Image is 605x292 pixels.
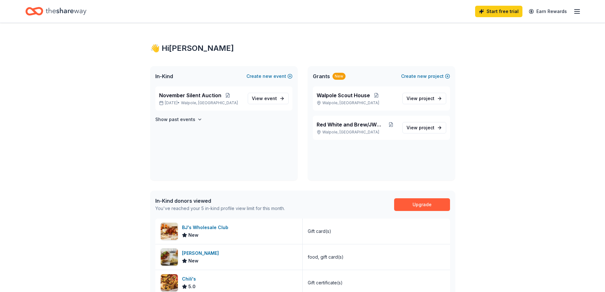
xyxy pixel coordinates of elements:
[182,275,198,283] div: Chili's
[246,72,292,80] button: Createnewevent
[25,4,86,19] a: Home
[308,253,344,261] div: food, gift card(s)
[407,124,434,132] span: View
[394,198,450,211] a: Upgrade
[313,72,330,80] span: Grants
[161,274,178,291] img: Image for Chili's
[155,116,195,123] h4: Show past events
[333,73,346,80] div: New
[155,116,202,123] button: Show past events
[155,205,285,212] div: You've reached your 5 in-kind profile view limit for this month.
[182,249,221,257] div: [PERSON_NAME]
[155,197,285,205] div: In-Kind donors viewed
[417,72,427,80] span: new
[317,100,397,105] p: Walpole, [GEOGRAPHIC_DATA]
[402,93,446,104] a: View project
[401,72,450,80] button: Createnewproject
[161,223,178,240] img: Image for BJ's Wholesale Club
[308,279,343,287] div: Gift certificate(s)
[475,6,522,17] a: Start free trial
[155,72,173,80] span: In-Kind
[188,231,198,239] span: New
[308,227,331,235] div: Gift card(s)
[525,6,571,17] a: Earn Rewards
[161,248,178,266] img: Image for Amato's
[317,130,397,135] p: Walpole, [GEOGRAPHIC_DATA]
[317,92,370,99] span: Walpole Scout House
[407,95,434,102] span: View
[402,122,446,133] a: View project
[263,72,272,80] span: new
[264,96,277,101] span: event
[159,100,243,105] p: [DATE] •
[419,125,434,130] span: project
[317,121,385,128] span: Red White and Brew/JWCW
[252,95,277,102] span: View
[188,257,198,265] span: New
[159,92,221,99] span: November Silent Auction
[419,96,434,101] span: project
[248,93,289,104] a: View event
[181,100,238,105] span: Walpole, [GEOGRAPHIC_DATA]
[188,283,196,290] span: 5.0
[182,224,231,231] div: BJ's Wholesale Club
[150,43,455,53] div: 👋 Hi [PERSON_NAME]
